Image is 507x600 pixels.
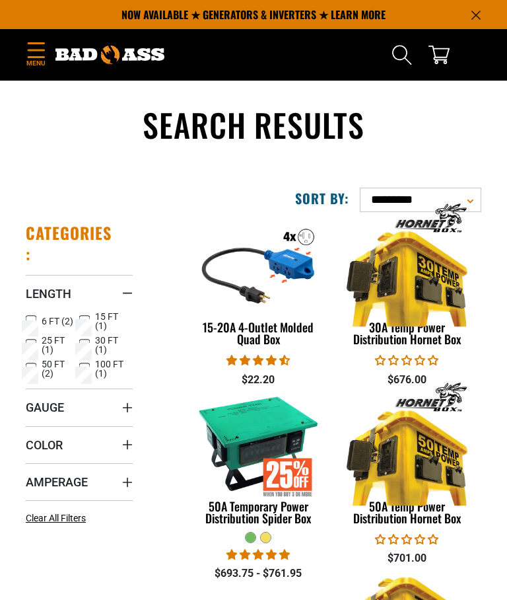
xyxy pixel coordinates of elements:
span: Clear All Filters [26,513,86,523]
img: Bad Ass Extension Cords [55,46,164,64]
div: $701.00 [343,550,471,566]
span: 30 FT (1) [95,336,127,354]
div: $22.20 [194,372,323,388]
span: Gauge [26,400,64,415]
span: 50 FT (2) [42,359,74,378]
span: 4.47 stars [226,354,290,367]
label: Sort by: [295,190,349,207]
summary: Gauge [26,389,133,426]
summary: Menu [26,40,46,71]
div: $693.75 - $761.95 [194,566,323,581]
a: 15-20A 4-Outlet Molded Quad Box 15-20A 4-Outlet Molded Quad Box [194,223,323,353]
h1: Search results [26,104,481,145]
span: 100 FT (1) [95,359,127,378]
div: 30A Temp Power Distribution Hornet Box [343,321,471,345]
h2: Categories: [26,223,112,264]
div: $676.00 [343,372,471,388]
a: Clear All Filters [26,511,91,536]
span: Length [26,286,71,301]
div: 50A Temporary Power Distribution Spider Box [194,500,323,524]
span: 0.00 stars [375,533,438,546]
a: 50A Temp Power Distribution Hornet Box 50A Temp Power Distribution Hornet Box [343,402,471,532]
div: 50A Temp Power Distribution Hornet Box [343,500,471,524]
span: Menu [26,58,46,68]
span: Amperage [26,474,88,490]
span: 6 FT (2) [42,317,73,326]
span: Color [26,437,63,453]
img: 15-20A 4-Outlet Molded Quad Box [189,202,329,327]
summary: Color [26,426,133,463]
img: 30A Temp Power Distribution Hornet Box [337,202,477,327]
span: 25 FT (1) [42,336,74,354]
img: 50A Temp Power Distribution Hornet Box [337,380,477,506]
a: 50A Temporary Power Distribution Spider Box 50A Temporary Power Distribution Spider Box [194,402,323,532]
div: 15-20A 4-Outlet Molded Quad Box [194,321,323,345]
a: 30A Temp Power Distribution Hornet Box 30A Temp Power Distribution Hornet Box [343,223,471,353]
img: 50A Temporary Power Distribution Spider Box [189,380,329,506]
summary: Length [26,275,133,312]
span: 0.00 stars [375,354,438,367]
summary: Search [391,44,413,65]
summary: Amperage [26,463,133,500]
span: 15 FT (1) [95,312,127,330]
span: 5.00 stars [226,548,290,561]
